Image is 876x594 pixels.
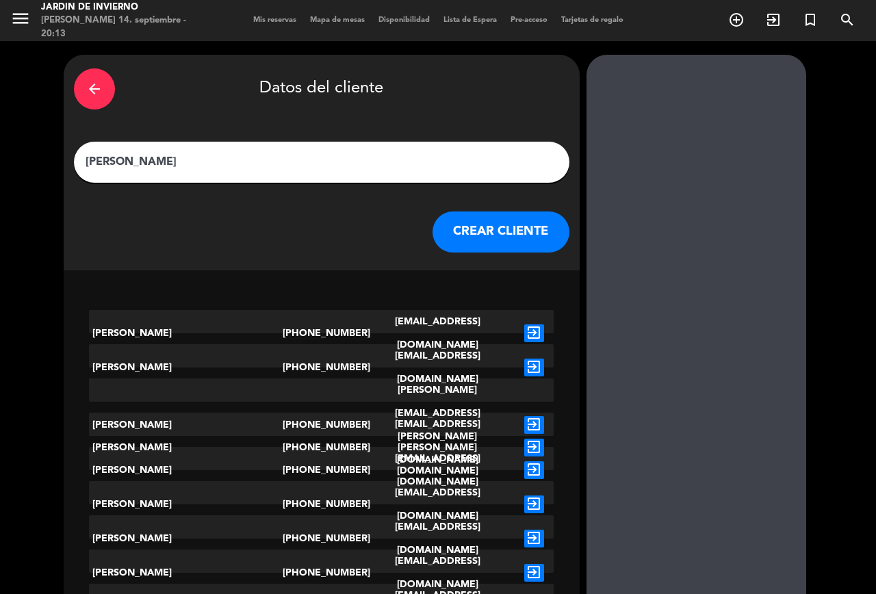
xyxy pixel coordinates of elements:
[554,16,630,24] span: Tarjetas de regalo
[283,447,360,493] div: [PHONE_NUMBER]
[524,461,544,479] i: exit_to_app
[360,344,515,391] div: [EMAIL_ADDRESS][DOMAIN_NAME]
[283,310,360,357] div: [PHONE_NUMBER]
[360,481,515,528] div: [EMAIL_ADDRESS][DOMAIN_NAME]
[89,481,283,528] div: [PERSON_NAME]
[283,481,360,528] div: [PHONE_NUMBER]
[433,211,569,253] button: CREAR CLIENTE
[89,447,283,493] div: [PERSON_NAME]
[89,344,283,391] div: [PERSON_NAME]
[524,439,544,456] i: exit_to_app
[41,14,209,40] div: [PERSON_NAME] 14. septiembre - 20:13
[360,447,515,493] div: [EMAIL_ADDRESS][DOMAIN_NAME]
[283,515,360,562] div: [PHONE_NUMBER]
[10,8,31,29] i: menu
[84,153,559,172] input: Escriba nombre, correo electrónico o número de teléfono...
[283,344,360,391] div: [PHONE_NUMBER]
[246,16,303,24] span: Mis reservas
[283,378,360,472] div: [PHONE_NUMBER]
[10,8,31,34] button: menu
[437,16,504,24] span: Lista de Espera
[360,378,515,472] div: [PERSON_NAME][EMAIL_ADDRESS][PERSON_NAME][DOMAIN_NAME]
[524,564,544,582] i: exit_to_app
[89,515,283,562] div: [PERSON_NAME]
[89,378,283,472] div: [PERSON_NAME]
[524,495,544,513] i: exit_to_app
[504,16,554,24] span: Pre-acceso
[89,413,283,482] div: [PERSON_NAME]
[89,310,283,357] div: [PERSON_NAME]
[524,359,544,376] i: exit_to_app
[524,324,544,342] i: exit_to_app
[41,1,209,14] div: JARDIN DE INVIERNO
[303,16,372,24] span: Mapa de mesas
[524,530,544,547] i: exit_to_app
[360,413,515,482] div: [EMAIL_ADDRESS][PERSON_NAME][DOMAIN_NAME]
[765,12,782,28] i: exit_to_app
[283,413,360,482] div: [PHONE_NUMBER]
[839,12,855,28] i: search
[372,16,437,24] span: Disponibilidad
[74,65,569,113] div: Datos del cliente
[728,12,745,28] i: add_circle_outline
[86,81,103,97] i: arrow_back
[360,515,515,562] div: [EMAIL_ADDRESS][DOMAIN_NAME]
[360,310,515,357] div: [EMAIL_ADDRESS][DOMAIN_NAME]
[802,12,819,28] i: turned_in_not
